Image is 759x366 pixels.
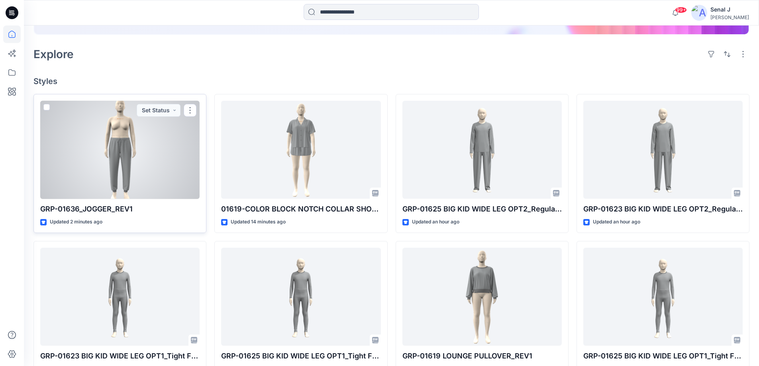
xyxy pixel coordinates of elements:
p: Updated an hour ago [593,218,640,226]
p: GRP-01625 BIG KID WIDE LEG OPT2_Regular Fit_REV1 [402,204,562,215]
img: avatar [691,5,707,21]
p: GRP-01619 LOUNGE PULLOVER_REV1 [402,350,562,362]
h2: Explore [33,48,74,61]
span: 99+ [675,7,687,13]
p: GRP-01623 BIG KID WIDE LEG OPT1_Tight Fit_REV1 [40,350,200,362]
p: Updated an hour ago [412,218,459,226]
h4: Styles [33,76,749,86]
p: GRP-01636_JOGGER_REV1 [40,204,200,215]
p: Updated 14 minutes ago [231,218,286,226]
a: GRP-01625 BIG KID WIDE LEG OPT1_Tight Fit_REV1 [221,248,380,346]
a: GRP-01625 BIG KID WIDE LEG OPT2_Regular Fit_REV1 [402,101,562,199]
a: GRP-01636_JOGGER_REV1 [40,101,200,199]
a: GRP-01623 BIG KID WIDE LEG OPT2_Regular Fit_REV1 [583,101,743,199]
a: 01619-COLOR BLOCK NOTCH COLLAR SHORT SET_DEV_REV1 [221,101,380,199]
p: GRP-01623 BIG KID WIDE LEG OPT2_Regular Fit_REV1 [583,204,743,215]
a: GRP-01625 BIG KID WIDE LEG OPT1_Tight Fit_DEVELOPMENT [583,248,743,346]
p: 01619-COLOR BLOCK NOTCH COLLAR SHORT SET_DEV_REV1 [221,204,380,215]
a: GRP-01619 LOUNGE PULLOVER_REV1 [402,248,562,346]
p: Updated 2 minutes ago [50,218,102,226]
div: Senal J [710,5,749,14]
a: GRP-01623 BIG KID WIDE LEG OPT1_Tight Fit_REV1 [40,248,200,346]
div: [PERSON_NAME] [710,14,749,20]
p: GRP-01625 BIG KID WIDE LEG OPT1_Tight Fit_REV1 [221,350,380,362]
p: GRP-01625 BIG KID WIDE LEG OPT1_Tight Fit_DEVELOPMENT [583,350,743,362]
